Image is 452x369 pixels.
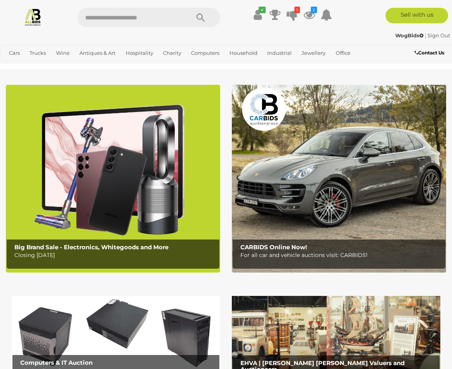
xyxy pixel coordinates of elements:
[6,85,220,273] a: Big Brand Sale - Electronics, Whitegoods and More Big Brand Sale - Electronics, Whitegoods and Mo...
[240,243,307,251] b: CARBIDS Online Now!
[14,250,215,260] p: Closing [DATE]
[32,59,93,72] a: [GEOGRAPHIC_DATA]
[385,8,448,23] a: Sell with us
[415,49,446,57] a: Contact Us
[333,47,354,59] a: Office
[181,8,220,27] button: Search
[395,32,425,38] a: WogBids
[226,47,261,59] a: Household
[395,32,424,38] strong: WogBids
[188,47,222,59] a: Computers
[6,85,220,273] img: Big Brand Sale - Electronics, Whitegoods and More
[425,32,426,38] span: |
[14,243,168,251] b: Big Brand Sale - Electronics, Whitegoods and More
[53,47,73,59] a: Wine
[160,47,184,59] a: Charity
[311,7,317,13] i: 2
[76,47,119,59] a: Antiques & Art
[252,8,264,22] a: ✔
[6,59,28,72] a: Sports
[240,250,441,260] p: For all car and vehicle auctions visit: CARBIDS!
[415,50,444,56] b: Contact Us
[6,47,23,59] a: Cars
[264,47,295,59] a: Industrial
[294,7,300,13] i: 1
[303,8,315,22] a: 2
[123,47,156,59] a: Hospitality
[26,47,49,59] a: Trucks
[24,8,42,26] img: Allbids.com.au
[232,85,446,273] a: CARBIDS Online Now! CARBIDS Online Now! For all car and vehicle auctions visit: CARBIDS!
[427,32,450,38] a: Sign Out
[286,8,298,22] a: 1
[259,7,266,13] i: ✔
[20,359,93,366] b: Computers & IT Auction
[298,47,329,59] a: Jewellery
[232,85,446,273] img: CARBIDS Online Now!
